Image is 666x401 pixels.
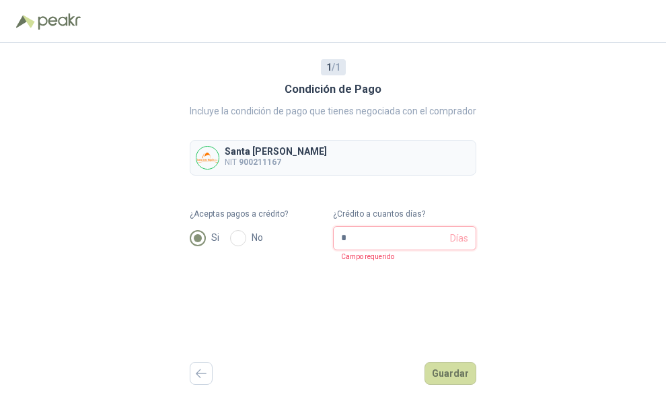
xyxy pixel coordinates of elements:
span: Días [450,227,468,250]
label: ¿Aceptas pagos a crédito? [190,208,333,221]
p: Campo requerido [333,250,394,262]
img: Peakr [38,13,81,30]
span: Si [206,230,225,245]
p: Incluye la condición de pago que tienes negociada con el comprador [190,104,476,118]
b: 1 [326,62,332,73]
h3: Condición de Pago [285,81,381,98]
label: ¿Crédito a cuantos días? [333,208,476,221]
b: 900211167 [239,157,281,167]
p: Santa [PERSON_NAME] [225,147,327,156]
img: Logo [16,15,35,28]
span: / 1 [326,60,340,75]
img: Company Logo [196,147,219,169]
span: No [246,230,268,245]
p: NIT [225,156,327,169]
button: Guardar [424,362,476,385]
